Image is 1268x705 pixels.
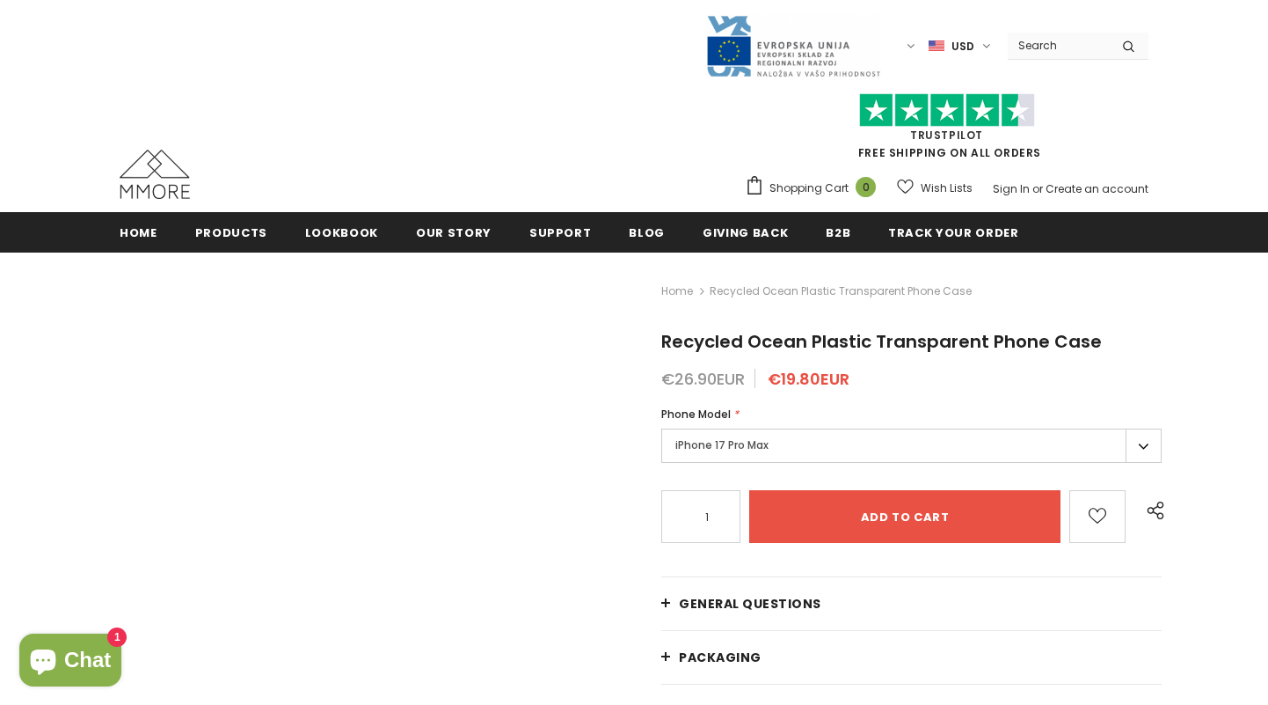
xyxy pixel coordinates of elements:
a: Our Story [416,212,492,252]
a: Giving back [703,212,788,252]
span: Products [195,224,267,241]
a: Blog [629,212,665,252]
a: Products [195,212,267,252]
span: €19.80EUR [768,368,849,390]
span: Lookbook [305,224,378,241]
a: support [529,212,592,252]
span: Wish Lists [921,180,973,197]
img: Trust Pilot Stars [859,93,1035,128]
span: Blog [629,224,665,241]
span: 0 [856,177,876,197]
span: support [529,224,592,241]
span: Recycled Ocean Plastic Transparent Phone Case [710,281,972,302]
span: Recycled Ocean Plastic Transparent Phone Case [661,329,1102,354]
span: PACKAGING [679,649,762,666]
a: Shopping Cart 0 [745,175,885,202]
a: General Questions [661,577,1162,630]
span: or [1032,181,1043,196]
img: Javni Razpis [705,14,881,78]
a: Lookbook [305,212,378,252]
span: USD [951,38,974,55]
a: Javni Razpis [705,38,881,53]
a: Home [120,212,157,252]
a: Trustpilot [910,128,983,143]
label: iPhone 17 Pro Max [661,429,1162,463]
span: General Questions [679,595,821,613]
inbox-online-store-chat: Shopify online store chat [14,634,127,691]
a: Wish Lists [897,173,973,203]
a: Create an account [1046,181,1148,196]
a: PACKAGING [661,631,1162,684]
input: Add to cart [749,490,1060,543]
span: B2B [826,224,850,241]
input: Search Site [1008,33,1109,58]
a: Home [661,281,693,302]
span: Our Story [416,224,492,241]
a: B2B [826,212,850,252]
span: FREE SHIPPING ON ALL ORDERS [745,101,1148,160]
span: Giving back [703,224,788,241]
img: MMORE Cases [120,150,190,199]
a: Track your order [888,212,1018,252]
span: Track your order [888,224,1018,241]
span: €26.90EUR [661,368,745,390]
span: Shopping Cart [769,180,849,197]
img: USD [929,39,944,54]
span: Phone Model [661,407,731,422]
a: Sign In [993,181,1030,196]
span: Home [120,224,157,241]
